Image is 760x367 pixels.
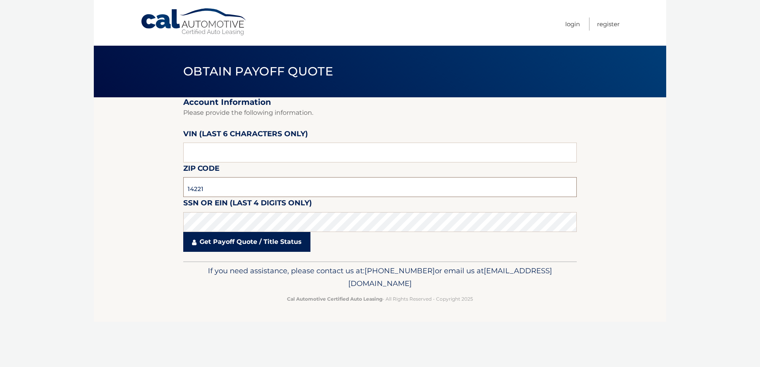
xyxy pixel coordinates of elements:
p: Please provide the following information. [183,107,577,118]
a: Register [597,17,620,31]
label: VIN (last 6 characters only) [183,128,308,143]
a: Login [565,17,580,31]
label: Zip Code [183,162,219,177]
p: If you need assistance, please contact us at: or email us at [188,265,572,290]
strong: Cal Automotive Certified Auto Leasing [287,296,382,302]
p: - All Rights Reserved - Copyright 2025 [188,295,572,303]
span: [PHONE_NUMBER] [364,266,435,275]
a: Cal Automotive [140,8,248,36]
a: Get Payoff Quote / Title Status [183,232,310,252]
span: Obtain Payoff Quote [183,64,333,79]
h2: Account Information [183,97,577,107]
label: SSN or EIN (last 4 digits only) [183,197,312,212]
